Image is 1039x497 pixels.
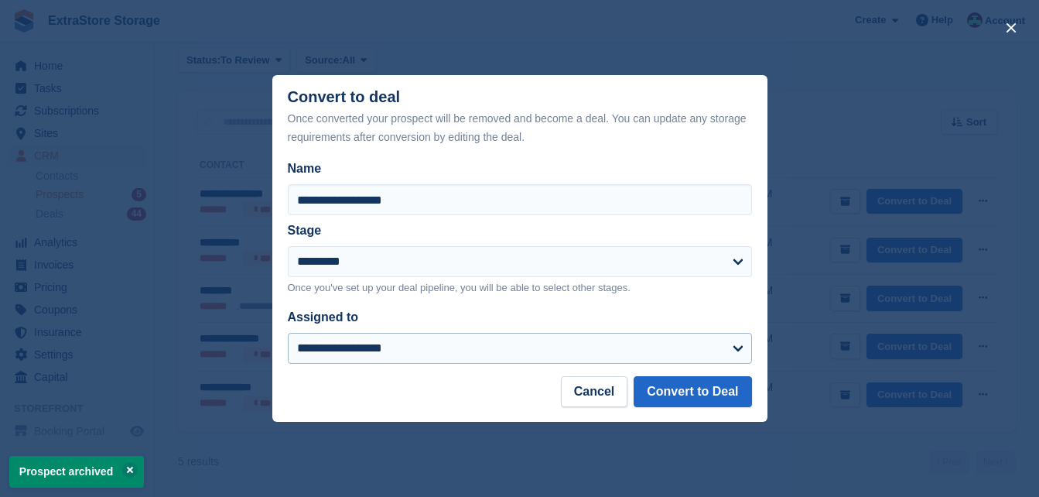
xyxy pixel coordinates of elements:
p: Prospect archived [9,456,144,488]
div: Once converted your prospect will be removed and become a deal. You can update any storage requir... [288,109,752,146]
button: Convert to Deal [634,376,751,407]
button: Cancel [561,376,627,407]
p: Once you've set up your deal pipeline, you will be able to select other stages. [288,280,752,296]
div: Convert to deal [288,88,752,146]
label: Name [288,159,752,178]
label: Stage [288,224,322,237]
button: close [999,15,1024,40]
label: Assigned to [288,310,359,324]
